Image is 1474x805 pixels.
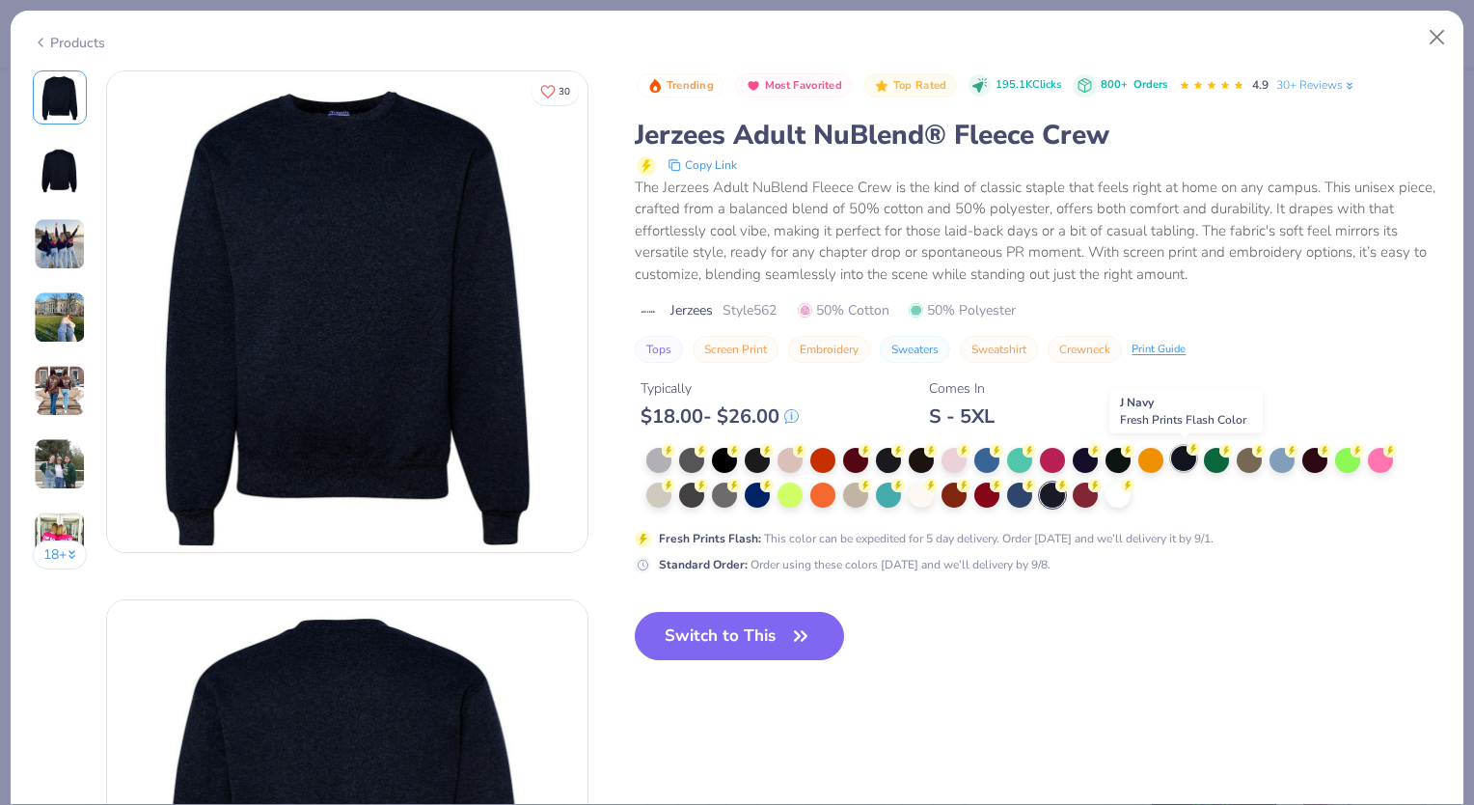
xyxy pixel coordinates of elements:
[34,512,86,564] img: User generated content
[960,336,1038,363] button: Sweatshirt
[662,153,743,177] button: copy to clipboard
[37,148,83,194] img: Back
[735,73,852,98] button: Badge Button
[1132,342,1186,358] div: Print Guide
[641,404,799,429] div: $ 18.00 - $ 26.00
[659,557,748,572] strong: Standard Order :
[1252,77,1269,93] span: 4.9
[107,71,587,552] img: Front
[635,177,1441,286] div: The Jerzees Adult NuBlend Fleece Crew is the kind of classic staple that feels right at home on a...
[1109,389,1263,433] div: J Navy
[798,300,889,320] span: 50% Cotton
[659,530,1214,547] div: This color can be expedited for 5 day delivery. Order [DATE] and we’ll delivery it by 9/1.
[635,336,683,363] button: Tops
[659,531,761,546] strong: Fresh Prints Flash :
[33,541,88,569] button: 18+
[1179,70,1244,101] div: 4.9 Stars
[909,300,1016,320] span: 50% Polyester
[635,117,1441,153] div: Jerzees Adult NuBlend® Fleece Crew
[532,77,579,105] button: Like
[34,291,86,344] img: User generated content
[667,80,714,91] span: Trending
[723,300,777,320] span: Style 562
[893,80,947,91] span: Top Rated
[765,80,842,91] span: Most Favorited
[34,218,86,270] img: User generated content
[874,78,889,94] img: Top Rated sort
[559,87,570,97] span: 30
[863,73,956,98] button: Badge Button
[1276,76,1356,94] a: 30+ Reviews
[641,378,799,399] div: Typically
[1101,77,1167,94] div: 800+
[1419,19,1456,56] button: Close
[635,304,661,319] img: brand logo
[693,336,778,363] button: Screen Print
[788,336,870,363] button: Embroidery
[34,438,86,490] img: User generated content
[37,74,83,121] img: Front
[880,336,950,363] button: Sweaters
[1120,412,1246,428] span: Fresh Prints Flash Color
[746,78,761,94] img: Most Favorited sort
[33,33,105,53] div: Products
[647,78,663,94] img: Trending sort
[670,300,713,320] span: Jerzees
[929,404,995,429] div: S - 5XL
[1048,336,1122,363] button: Crewneck
[1133,77,1167,92] span: Orders
[635,612,844,660] button: Switch to This
[996,77,1061,94] span: 195.1K Clicks
[659,556,1051,573] div: Order using these colors [DATE] and we’ll delivery by 9/8.
[929,378,995,399] div: Comes In
[34,365,86,417] img: User generated content
[637,73,723,98] button: Badge Button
